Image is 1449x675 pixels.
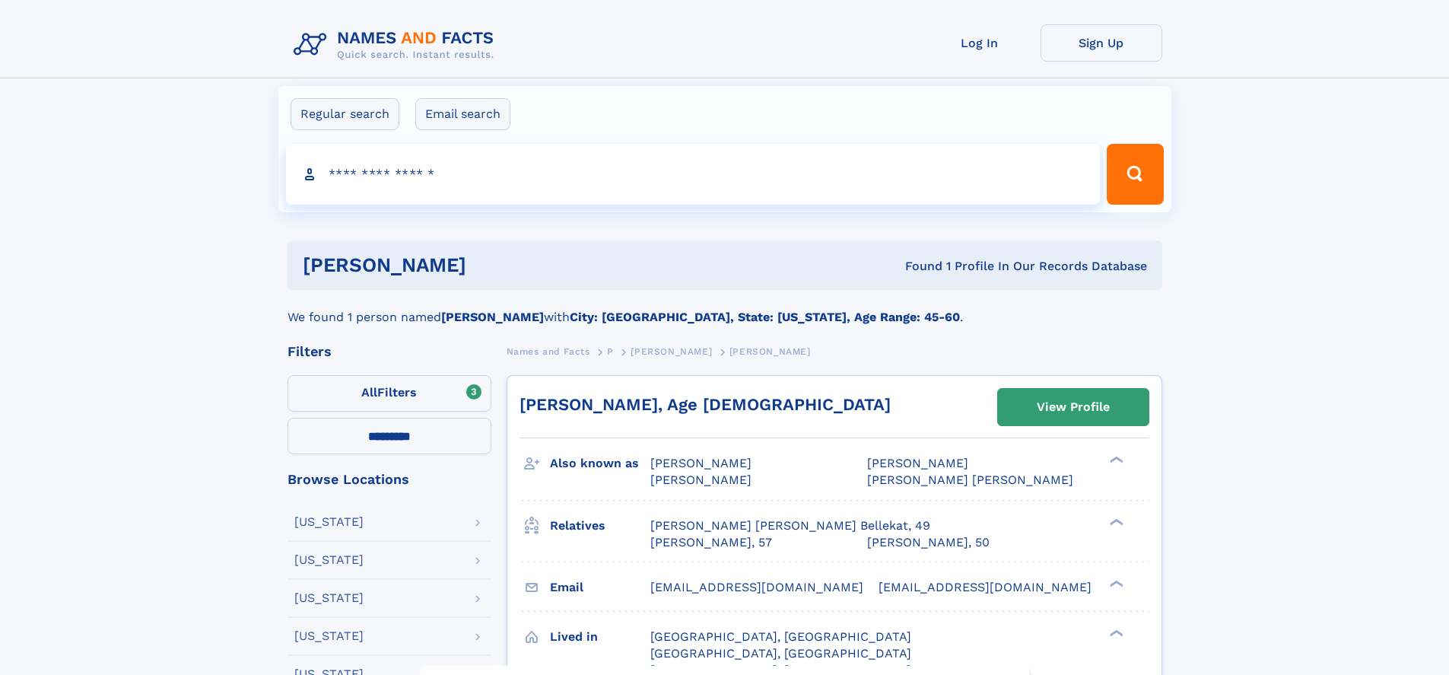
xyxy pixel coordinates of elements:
[879,580,1092,594] span: [EMAIL_ADDRESS][DOMAIN_NAME]
[288,290,1162,326] div: We found 1 person named with .
[303,256,686,275] h1: [PERSON_NAME]
[685,258,1147,275] div: Found 1 Profile In Our Records Database
[1106,455,1124,465] div: ❯
[294,554,364,566] div: [US_STATE]
[650,534,772,551] a: [PERSON_NAME], 57
[507,342,590,361] a: Names and Facts
[1106,628,1124,638] div: ❯
[650,629,911,644] span: [GEOGRAPHIC_DATA], [GEOGRAPHIC_DATA]
[550,513,650,539] h3: Relatives
[294,630,364,642] div: [US_STATE]
[520,395,891,414] a: [PERSON_NAME], Age [DEMOGRAPHIC_DATA]
[291,98,399,130] label: Regular search
[650,517,930,534] a: [PERSON_NAME] [PERSON_NAME] Bellekat, 49
[294,516,364,528] div: [US_STATE]
[729,346,811,357] span: [PERSON_NAME]
[631,346,712,357] span: [PERSON_NAME]
[1037,390,1110,425] div: View Profile
[415,98,510,130] label: Email search
[650,473,752,487] span: [PERSON_NAME]
[998,389,1149,425] a: View Profile
[550,575,650,600] h3: Email
[288,345,491,358] div: Filters
[650,456,752,470] span: [PERSON_NAME]
[919,24,1041,62] a: Log In
[288,375,491,412] label: Filters
[1107,144,1163,205] button: Search Button
[288,24,507,65] img: Logo Names and Facts
[607,346,614,357] span: P
[441,310,544,324] b: [PERSON_NAME]
[867,456,968,470] span: [PERSON_NAME]
[1041,24,1162,62] a: Sign Up
[607,342,614,361] a: P
[361,385,377,400] span: All
[294,592,364,604] div: [US_STATE]
[1106,578,1124,588] div: ❯
[550,624,650,650] h3: Lived in
[650,580,863,594] span: [EMAIL_ADDRESS][DOMAIN_NAME]
[286,144,1101,205] input: search input
[288,473,491,486] div: Browse Locations
[631,342,712,361] a: [PERSON_NAME]
[650,646,911,661] span: [GEOGRAPHIC_DATA], [GEOGRAPHIC_DATA]
[570,310,960,324] b: City: [GEOGRAPHIC_DATA], State: [US_STATE], Age Range: 45-60
[867,534,990,551] a: [PERSON_NAME], 50
[1106,517,1124,527] div: ❯
[867,473,1073,487] span: [PERSON_NAME] [PERSON_NAME]
[550,451,650,476] h3: Also known as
